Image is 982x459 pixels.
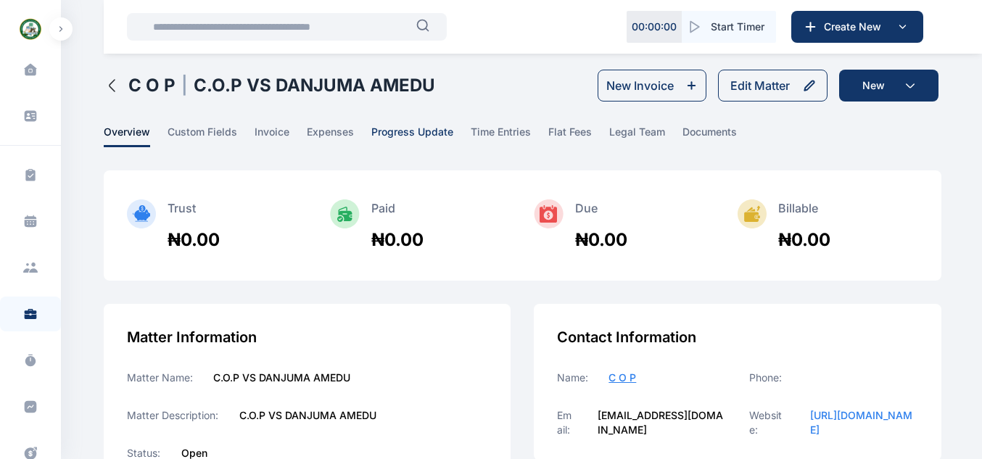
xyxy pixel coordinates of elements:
a: custom fields [168,125,255,147]
button: New [839,70,938,102]
a: progress update [371,125,471,147]
a: documents [682,125,754,147]
div: Matter Information [127,327,488,347]
label: C.O.P VS DANJUMA AMEDU [239,408,376,423]
label: Email: [557,408,577,437]
label: Phone: [749,371,782,385]
span: documents [682,125,737,147]
span: flat fees [548,125,592,147]
span: invoice [255,125,289,147]
span: | [181,74,188,97]
span: expenses [307,125,354,147]
div: Edit Matter [730,77,790,94]
label: C.O.P VS DANJUMA AMEDU [213,371,350,385]
h1: C.O.P VS DANJUMA AMEDU [194,74,435,97]
label: [EMAIL_ADDRESS][DOMAIN_NAME] [598,408,726,437]
a: legal team [609,125,682,147]
span: legal team [609,125,665,147]
button: Edit Matter [718,70,828,102]
div: Paid [371,199,424,228]
div: ₦0.00 [168,228,220,252]
div: ₦0.00 [371,228,424,252]
p: 00 : 00 : 00 [632,20,677,34]
a: [URL][DOMAIN_NAME] [810,408,919,437]
label: Matter Name: [127,371,193,385]
div: Billable [778,199,830,228]
h1: C O P [128,74,176,97]
label: Website: [749,408,789,437]
button: New Invoice [598,70,706,102]
div: Due [575,199,627,228]
a: time entries [471,125,548,147]
button: Create New [791,11,923,43]
div: Contact Information [557,327,918,347]
button: Start Timer [682,11,776,43]
div: ₦0.00 [778,228,830,252]
div: New Invoice [606,77,674,94]
label: Name: [557,371,588,385]
span: overview [104,125,150,147]
a: flat fees [548,125,609,147]
a: expenses [307,125,371,147]
span: time entries [471,125,531,147]
a: C O P [608,371,636,385]
span: C O P [608,371,636,384]
span: custom fields [168,125,237,147]
div: Trust [168,199,220,228]
span: Start Timer [711,20,764,34]
span: Create New [818,20,894,34]
label: Matter Description: [127,408,219,423]
span: progress update [371,125,453,147]
div: ₦0.00 [575,228,627,252]
a: overview [104,125,168,147]
a: invoice [255,125,307,147]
